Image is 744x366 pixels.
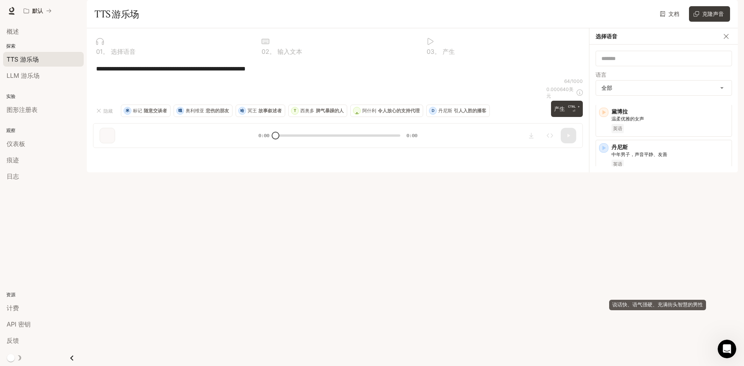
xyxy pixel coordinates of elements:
font: 3 [431,48,434,55]
button: D丹尼斯引人入胜的播客 [426,105,490,117]
button: 所有工作区 [20,3,55,19]
font: 0 [427,48,431,55]
button: 哦奥利维亚悲伤的朋友 [174,105,232,117]
div: 全部 [596,81,732,95]
font: 隐藏 [103,108,113,114]
font: TTS 游乐场 [95,8,139,20]
font: D [432,108,434,113]
font: 令人放心的支持代理 [378,108,420,113]
p: 中年男子，声音平静、友善 [611,151,728,158]
button: 一个阿什利令人放心的支持代理 [350,105,423,117]
font: 哦 [178,108,182,113]
font: 英语 [613,161,622,167]
font: 丹尼斯 [438,108,452,113]
button: T西奥多脾气暴躁的人 [288,105,347,117]
button: 克隆声音 [689,6,730,22]
font: 米 [126,108,129,113]
button: 哈冥王故事叙述者 [236,105,285,117]
font: 标记 [133,108,142,113]
font: 冥王 [248,108,257,113]
button: 产生CTRL +⏎ [551,101,583,117]
font: 悲伤的朋友 [206,108,229,113]
p: 温柔优雅的女声 [611,115,728,122]
font: 输入文本 [277,48,302,55]
font: 脾气暴躁的人 [316,108,344,113]
font: 1 [100,48,103,55]
font: 选择语音 [111,48,136,55]
font: 黛博拉 [611,108,628,115]
button: 隐藏 [93,105,118,117]
button: 米标记随意交谈者 [121,105,170,117]
font: CTRL + [568,105,580,108]
font: 语言 [596,71,606,78]
font: 克隆声音 [702,10,724,17]
font: 阿什利 [362,108,376,113]
font: 文档 [668,10,679,17]
font: 。 [103,48,109,55]
font: 0 [96,48,100,55]
font: 丹尼斯 [611,144,628,150]
font: 产生 [443,48,455,55]
font: 。 [434,48,441,55]
font: 0 [262,48,265,55]
font: 温柔优雅的女声 [611,116,644,122]
font: 0.000640 [546,86,569,92]
font: 引人入胜的播客 [454,108,486,113]
font: 默认 [32,7,43,14]
a: 文档 [658,6,683,22]
font: 西奥多 [300,108,314,113]
font: 哈 [240,108,244,113]
iframe: 对讲机实时聊天 [718,340,736,358]
font: 英语 [613,125,622,131]
font: 说话快、语气强硬、充满街头智慧的男性 [612,302,703,308]
font: 全部 [601,84,612,91]
font: 64/1000 [564,78,583,84]
font: 产生 [554,105,565,112]
font: 随意交谈者 [144,108,167,113]
font: 故事叙述者 [258,108,282,113]
font: 2 [265,48,269,55]
font: 。 [269,48,276,55]
font: ⏎ [573,109,575,113]
font: 奥利维亚 [186,108,204,113]
font: 中年男子，声音平静、友善 [611,151,667,157]
font: T [294,108,296,113]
